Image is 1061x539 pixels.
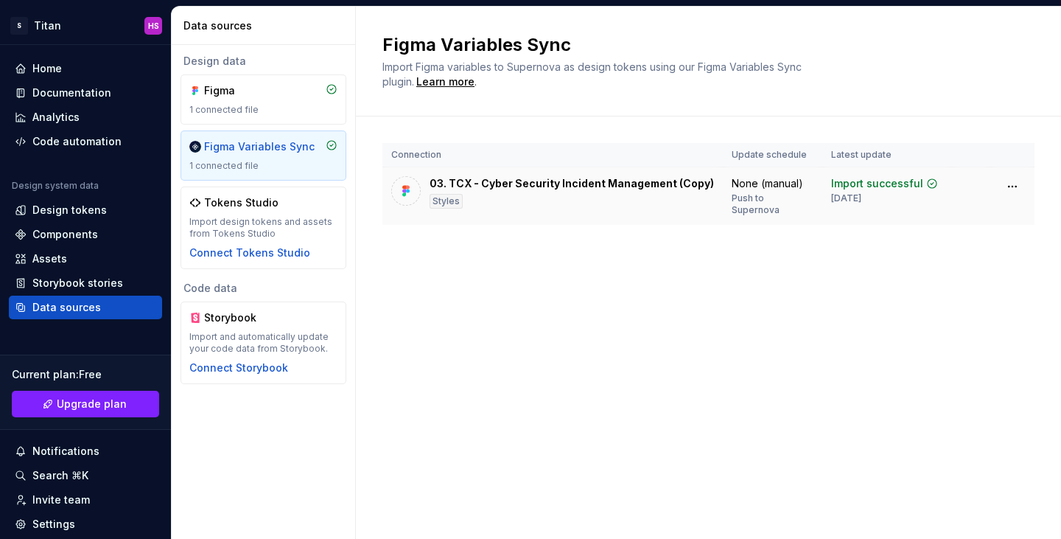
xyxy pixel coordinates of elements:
[181,74,346,125] a: Figma1 connected file
[32,61,62,76] div: Home
[9,296,162,319] a: Data sources
[9,439,162,463] button: Notifications
[9,105,162,129] a: Analytics
[34,18,61,33] div: Titan
[148,20,159,32] div: HS
[430,194,463,209] div: Styles
[9,464,162,487] button: Search ⌘K
[12,391,159,417] button: Upgrade plan
[382,143,723,167] th: Connection
[9,130,162,153] a: Code automation
[189,361,288,375] button: Connect Storybook
[9,223,162,246] a: Components
[9,198,162,222] a: Design tokens
[189,104,337,116] div: 1 connected file
[181,281,346,296] div: Code data
[416,74,475,89] a: Learn more
[32,468,88,483] div: Search ⌘K
[382,33,1017,57] h2: Figma Variables Sync
[430,176,714,191] div: 03. TCX - Cyber Security Incident Management (Copy)
[32,493,90,507] div: Invite team
[723,143,822,167] th: Update schedule
[32,134,122,149] div: Code automation
[32,444,99,459] div: Notifications
[189,331,337,355] div: Import and automatically update your code data from Storybook.
[822,143,952,167] th: Latest update
[181,54,346,69] div: Design data
[382,60,805,88] span: Import Figma variables to Supernova as design tokens using our Figma Variables Sync plugin.
[3,10,168,41] button: STitanHS
[181,187,346,269] a: Tokens StudioImport design tokens and assets from Tokens StudioConnect Tokens Studio
[10,17,28,35] div: S
[831,176,923,191] div: Import successful
[732,192,813,216] div: Push to Supernova
[414,77,477,88] span: .
[9,512,162,536] a: Settings
[204,139,315,154] div: Figma Variables Sync
[9,271,162,295] a: Storybook stories
[732,176,803,191] div: None (manual)
[9,247,162,271] a: Assets
[181,131,346,181] a: Figma Variables Sync1 connected file
[183,18,349,33] div: Data sources
[189,160,337,172] div: 1 connected file
[9,488,162,512] a: Invite team
[32,517,75,532] div: Settings
[181,302,346,384] a: StorybookImport and automatically update your code data from Storybook.Connect Storybook
[189,246,310,260] button: Connect Tokens Studio
[32,300,101,315] div: Data sources
[189,216,337,240] div: Import design tokens and assets from Tokens Studio
[9,81,162,105] a: Documentation
[204,195,279,210] div: Tokens Studio
[32,251,67,266] div: Assets
[32,86,111,100] div: Documentation
[32,227,98,242] div: Components
[57,397,127,411] span: Upgrade plan
[12,180,99,192] div: Design system data
[32,276,123,291] div: Storybook stories
[12,367,159,382] div: Current plan : Free
[831,192,861,204] div: [DATE]
[32,110,80,125] div: Analytics
[9,57,162,80] a: Home
[204,83,275,98] div: Figma
[32,203,107,218] div: Design tokens
[204,310,275,325] div: Storybook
